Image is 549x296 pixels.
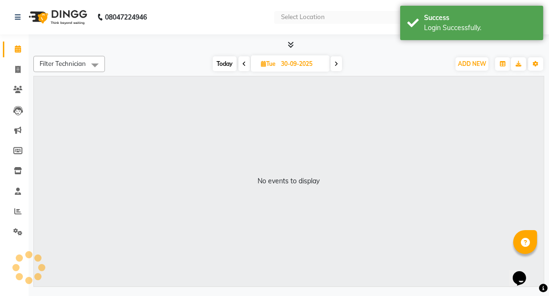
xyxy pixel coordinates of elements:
[509,258,539,286] iframe: chat widget
[24,4,90,31] img: logo
[424,13,536,23] div: Success
[278,57,326,71] input: 2025-09-30
[281,12,325,22] div: Select Location
[424,23,536,33] div: Login Successfully.
[456,57,488,71] button: ADD NEW
[213,56,237,71] span: Today
[40,60,86,67] span: Filter Technician
[258,176,320,186] div: No events to display
[105,4,147,31] b: 08047224946
[458,60,486,67] span: ADD NEW
[259,60,278,67] span: Tue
